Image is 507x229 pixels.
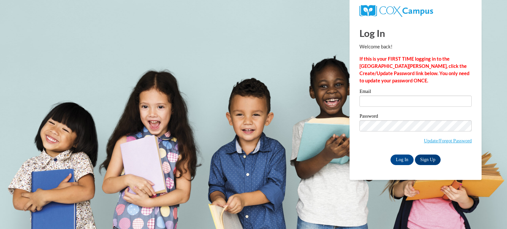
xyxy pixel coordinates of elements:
[359,56,469,83] strong: If this is your FIRST TIME logging in to the [GEOGRAPHIC_DATA][PERSON_NAME], click the Create/Upd...
[359,5,433,17] img: COX Campus
[359,89,472,96] label: Email
[390,155,414,165] input: Log In
[359,26,472,40] h1: Log In
[424,138,472,143] a: Update/Forgot Password
[415,155,441,165] a: Sign Up
[359,114,472,120] label: Password
[359,8,433,13] a: COX Campus
[359,43,472,50] p: Welcome back!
